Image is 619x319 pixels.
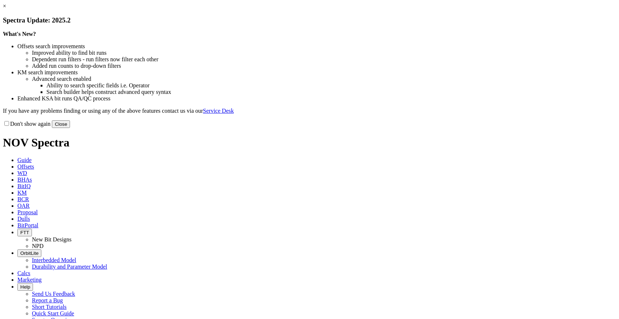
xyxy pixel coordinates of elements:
[17,183,30,189] span: BitIQ
[203,108,234,114] a: Service Desk
[32,310,74,316] a: Quick Start Guide
[20,250,38,256] span: OrbitLite
[32,257,76,263] a: Interbedded Model
[32,236,71,243] a: New Bit Designs
[52,120,70,128] button: Close
[17,216,30,222] span: Dulls
[32,56,616,63] li: Dependent run filters - run filters now filter each other
[32,264,107,270] a: Durability and Parameter Model
[32,50,616,56] li: Improved ability to find bit runs
[17,177,32,183] span: BHAs
[17,196,29,202] span: BCR
[46,82,616,89] li: Ability to search specific fields i.e. Operator
[3,3,6,9] a: ×
[32,304,67,310] a: Short Tutorials
[20,284,30,290] span: Help
[32,291,75,297] a: Send Us Feedback
[3,121,50,127] label: Don't show again
[32,243,44,249] a: NPD
[17,203,30,209] span: OAR
[20,230,29,235] span: FTT
[32,63,616,69] li: Added run counts to drop-down filters
[3,108,616,114] p: If you have any problems finding or using any of the above features contact us via our
[3,16,616,24] h3: Spectra Update: 2025.2
[3,136,616,149] h1: NOV Spectra
[32,76,616,82] li: Advanced search enabled
[17,277,42,283] span: Marketing
[17,222,38,228] span: BitPortal
[4,121,9,126] input: Don't show again
[17,209,38,215] span: Proposal
[17,170,27,176] span: WD
[32,297,63,303] a: Report a Bug
[17,95,616,102] li: Enhanced KSA bit runs QA/QC process
[3,31,36,37] strong: What's New?
[17,43,616,50] li: Offsets search improvements
[17,270,30,276] span: Calcs
[17,157,32,163] span: Guide
[46,89,616,95] li: Search builder helps construct advanced query syntax
[17,69,616,76] li: KM search improvements
[17,163,34,170] span: Offsets
[17,190,27,196] span: KM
